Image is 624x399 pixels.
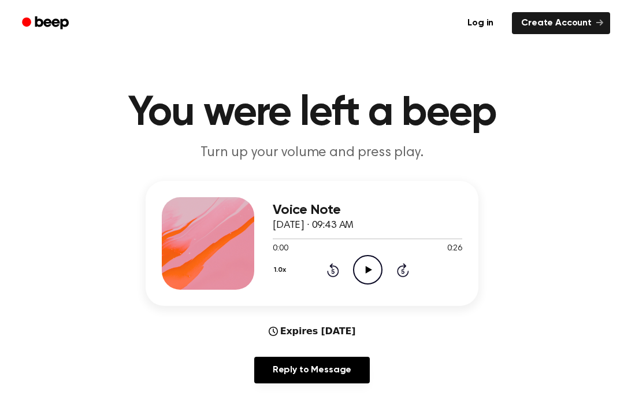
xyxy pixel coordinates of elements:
div: Expires [DATE] [269,324,356,338]
a: Reply to Message [254,357,370,383]
h1: You were left a beep [16,93,608,134]
a: Log in [456,10,505,36]
span: 0:00 [273,243,288,255]
button: 1.0x [273,260,290,280]
a: Beep [14,12,79,35]
p: Turn up your volume and press play. [90,143,534,162]
span: [DATE] · 09:43 AM [273,220,354,231]
a: Create Account [512,12,610,34]
h3: Voice Note [273,202,462,218]
span: 0:26 [447,243,462,255]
